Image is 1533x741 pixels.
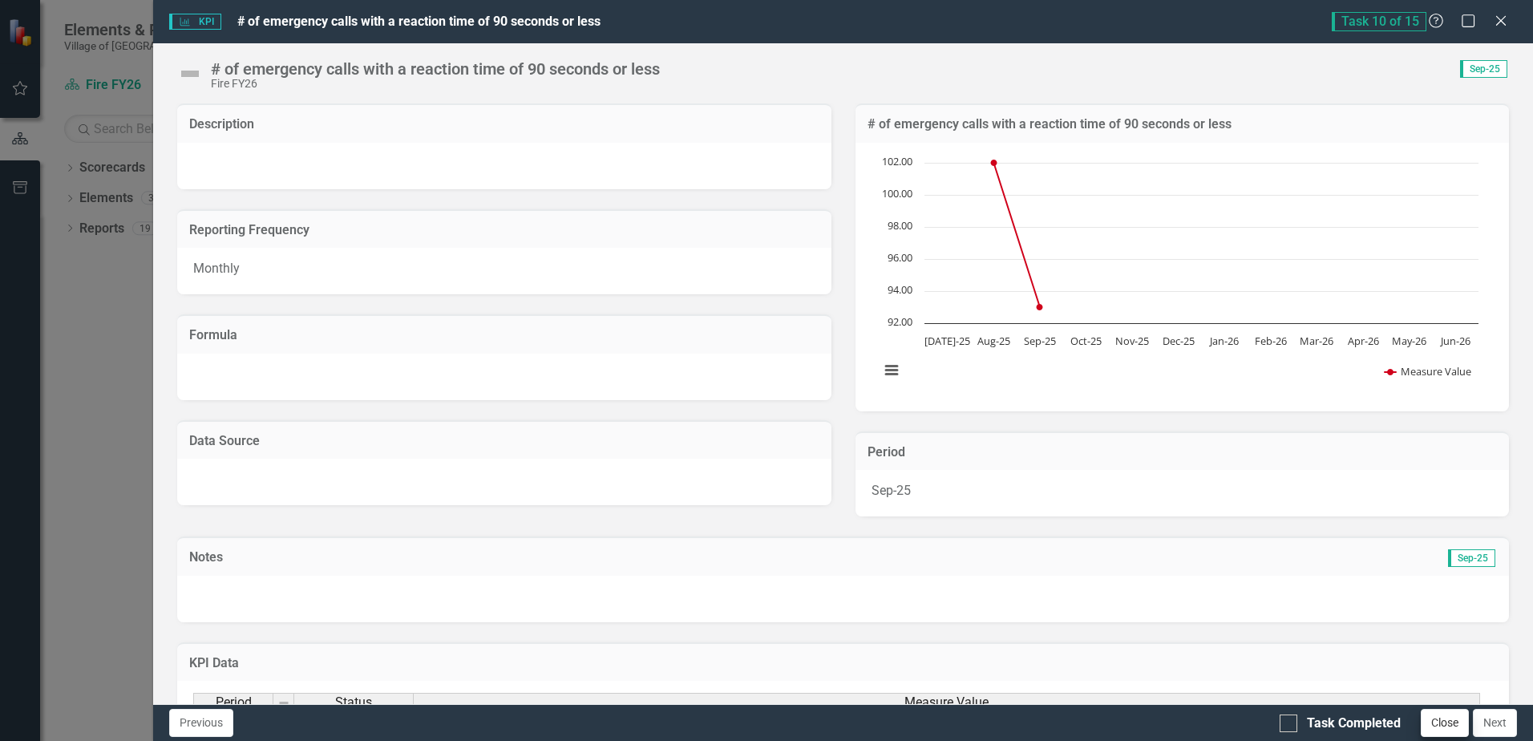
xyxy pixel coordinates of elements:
[189,223,819,237] h3: Reporting Frequency
[1347,334,1378,348] text: Apr-26
[189,434,819,448] h3: Data Source
[872,155,1493,395] div: Chart. Highcharts interactive chart.
[189,550,722,565] h3: Notes
[882,154,912,168] text: 102.00
[335,695,372,710] span: Status
[1300,334,1333,348] text: Mar-26
[872,155,1486,395] svg: Interactive chart
[1208,334,1239,348] text: Jan-26
[1307,715,1401,733] div: Task Completed
[1070,334,1102,348] text: Oct-25
[169,709,233,737] button: Previous
[189,328,819,342] h3: Formula
[1115,334,1149,348] text: Nov-25
[880,359,903,382] button: View chart menu, Chart
[177,61,203,87] img: Not Defined
[888,282,912,297] text: 94.00
[1036,304,1042,310] path: Sep-25, 93. Measure Value.
[1421,709,1469,737] button: Close
[1448,549,1495,567] span: Sep-25
[1473,709,1517,737] button: Next
[888,250,912,265] text: 96.00
[237,14,601,29] span: # of emergency calls with a reaction time of 90 seconds or less
[1254,334,1286,348] text: Feb-26
[1385,364,1472,379] button: Show Measure Value
[189,117,819,132] h3: Description
[868,445,1497,460] h3: Period
[1162,334,1194,348] text: Dec-25
[904,695,989,710] span: Measure Value
[1332,12,1426,31] span: Task 10 of 15
[868,117,1497,132] h3: # of emergency calls with a reaction time of 90 seconds or less
[169,14,220,30] span: KPI
[977,334,1009,348] text: Aug-25
[277,697,290,710] img: 8DAGhfEEPCf229AAAAAElFTkSuQmCC
[211,60,660,78] div: # of emergency calls with a reaction time of 90 seconds or less
[189,656,1497,670] h3: KPI Data
[990,160,997,166] path: Aug-25, 102. Measure Value.
[882,186,912,200] text: 100.00
[888,218,912,233] text: 98.00
[924,334,970,348] text: [DATE]-25
[216,695,252,710] span: Period
[888,314,912,329] text: 92.00
[1438,334,1470,348] text: Jun-26
[211,78,660,90] div: Fire FY26
[1024,334,1056,348] text: Sep-25
[1392,334,1426,348] text: May-26
[1460,60,1507,78] span: Sep-25
[855,470,1509,516] div: Sep-25
[177,248,831,294] div: Monthly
